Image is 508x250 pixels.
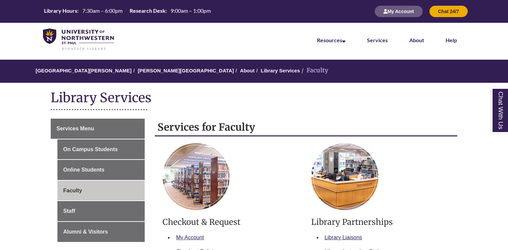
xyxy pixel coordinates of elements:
a: About [409,37,424,43]
a: Alumni & Visitors [57,222,145,242]
a: [GEOGRAPHIC_DATA][PERSON_NAME] [36,68,132,73]
button: Chat 24/7 [429,6,468,17]
a: Faculty [57,181,145,201]
a: On Campus Students [57,139,145,160]
a: Resources [317,37,345,43]
a: Library Services [261,68,300,73]
a: Chat 24/7 [429,8,468,14]
a: Staff [57,201,145,221]
span: 7:30am – 6:00pm [82,7,123,14]
img: UNWSP Library Logo [43,28,114,51]
a: Help [446,37,457,43]
a: Hours Today [41,7,214,16]
h3: Checkout & Request [163,217,301,227]
a: About [240,68,255,73]
h2: Services for Faculty [155,119,457,136]
div: Guide Page Menu [51,119,145,242]
table: Hours Today [41,7,214,15]
th: Library Hours: [41,7,80,14]
a: Services [367,37,388,43]
span: 9:00am – 1:00pm [171,7,211,14]
h1: Library Services [51,89,457,107]
a: Services Menu [51,119,145,139]
a: Library Liaisons [325,235,362,240]
a: [PERSON_NAME][GEOGRAPHIC_DATA] [138,68,234,73]
th: Research Desk: [127,7,168,14]
li: Faculty [300,66,328,75]
a: Online Students [57,160,145,180]
a: My Account [176,235,204,240]
a: My Account [375,8,423,14]
span: Services Menu [56,126,94,131]
button: My Account [375,6,423,17]
h3: Library Partnerships [311,217,450,227]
